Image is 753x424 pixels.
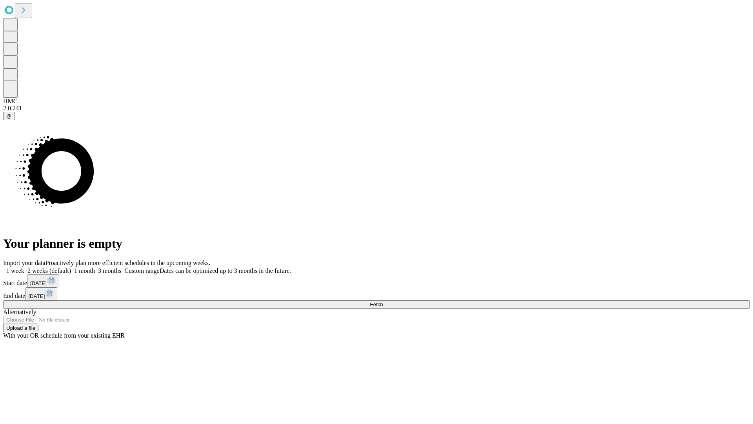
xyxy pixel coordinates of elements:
[3,236,750,251] h1: Your planner is empty
[370,302,383,307] span: Fetch
[27,274,59,287] button: [DATE]
[30,280,47,286] span: [DATE]
[3,274,750,287] div: Start date
[3,287,750,300] div: End date
[3,300,750,309] button: Fetch
[3,324,38,332] button: Upload a file
[6,267,24,274] span: 1 week
[27,267,71,274] span: 2 weeks (default)
[28,293,45,299] span: [DATE]
[124,267,159,274] span: Custom range
[3,260,45,266] span: Import your data
[45,260,210,266] span: Proactively plan more efficient schedules in the upcoming weeks.
[98,267,121,274] span: 3 months
[160,267,291,274] span: Dates can be optimized up to 3 months in the future.
[3,98,750,105] div: HMC
[3,309,36,315] span: Alternatively
[3,105,750,112] div: 2.0.241
[3,112,15,120] button: @
[3,332,125,339] span: With your OR schedule from your existing EHR
[74,267,95,274] span: 1 month
[6,113,12,119] span: @
[25,287,57,300] button: [DATE]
